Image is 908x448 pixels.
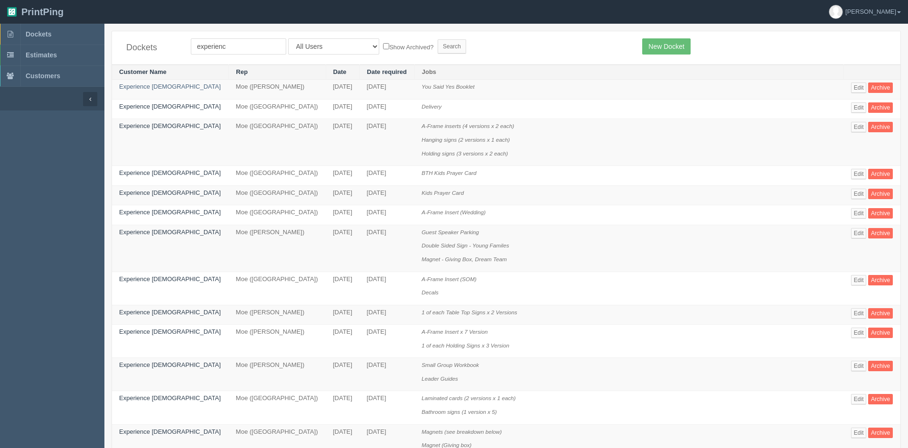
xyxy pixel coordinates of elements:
[326,99,359,119] td: [DATE]
[851,169,867,179] a: Edit
[421,329,487,335] i: A-Frame Insert x 7 Version
[326,166,359,186] td: [DATE]
[438,39,466,54] input: Search
[229,272,326,305] td: Moe ([GEOGRAPHIC_DATA])
[119,189,221,196] a: Experience [DEMOGRAPHIC_DATA]
[229,166,326,186] td: Moe ([GEOGRAPHIC_DATA])
[851,394,867,404] a: Edit
[421,276,477,282] i: A-Frame Insert (SOM)
[119,361,221,368] a: Experience [DEMOGRAPHIC_DATA]
[421,395,515,401] i: Laminated cards (2 versions x 1 each)
[333,68,346,75] a: Date
[421,123,514,129] i: A-Frame inserts (4 versions x 2 each)
[119,68,167,75] a: Customer Name
[868,428,893,438] a: Archive
[851,102,867,113] a: Edit
[851,189,867,199] a: Edit
[829,5,842,18] img: avatar_default-7531ab5dedf162e01f1e0bb0964e6a185e93c5c22dfe317fb01d7f8cd2b1632c.jpg
[26,51,57,59] span: Estimates
[421,137,510,143] i: Hanging signs (2 versions x 1 each)
[868,394,893,404] a: Archive
[229,305,326,325] td: Moe ([PERSON_NAME])
[360,391,415,424] td: [DATE]
[360,325,415,358] td: [DATE]
[360,205,415,225] td: [DATE]
[326,185,359,205] td: [DATE]
[119,83,221,90] a: Experience [DEMOGRAPHIC_DATA]
[851,122,867,132] a: Edit
[421,209,486,215] i: A-Frame Insert (Wedding)
[421,429,502,435] i: Magnets (see breakdown below)
[383,43,389,49] input: Show Archived?
[360,305,415,325] td: [DATE]
[868,361,893,371] a: Archive
[119,122,221,129] a: Experience [DEMOGRAPHIC_DATA]
[868,308,893,319] a: Archive
[326,272,359,305] td: [DATE]
[326,305,359,325] td: [DATE]
[229,99,326,119] td: Moe ([GEOGRAPHIC_DATA])
[421,409,497,415] i: Bathroom signs (1 version x 5)
[421,362,479,368] i: Small Group Workbook
[119,103,221,110] a: Experience [DEMOGRAPHIC_DATA]
[229,205,326,225] td: Moe ([GEOGRAPHIC_DATA])
[229,225,326,272] td: Moe ([PERSON_NAME])
[326,391,359,424] td: [DATE]
[326,80,359,100] td: [DATE]
[119,169,221,176] a: Experience [DEMOGRAPHIC_DATA]
[851,308,867,319] a: Edit
[421,342,509,348] i: 1 of each Holding Signs x 3 Version
[119,309,221,316] a: Experience [DEMOGRAPHIC_DATA]
[360,185,415,205] td: [DATE]
[119,209,221,216] a: Experience [DEMOGRAPHIC_DATA]
[868,328,893,338] a: Archive
[191,38,286,55] input: Customer Name
[421,190,464,196] i: Kids Prayer Card
[229,80,326,100] td: Moe ([PERSON_NAME])
[119,394,221,402] a: Experience [DEMOGRAPHIC_DATA]
[126,43,177,53] h4: Dockets
[868,169,893,179] a: Archive
[229,325,326,358] td: Moe ([PERSON_NAME])
[360,166,415,186] td: [DATE]
[421,256,507,262] i: Magnet - Giving Box, Dream Team
[851,82,867,93] a: Edit
[868,102,893,113] a: Archive
[26,30,51,38] span: Dockets
[421,103,441,110] i: Delivery
[360,119,415,166] td: [DATE]
[119,328,221,335] a: Experience [DEMOGRAPHIC_DATA]
[326,205,359,225] td: [DATE]
[360,272,415,305] td: [DATE]
[851,361,867,371] a: Edit
[851,428,867,438] a: Edit
[367,68,407,75] a: Date required
[421,289,439,295] i: Decals
[421,229,479,235] i: Guest Speaker Parking
[360,99,415,119] td: [DATE]
[326,119,359,166] td: [DATE]
[229,185,326,205] td: Moe ([GEOGRAPHIC_DATA])
[868,228,893,238] a: Archive
[868,189,893,199] a: Archive
[851,208,867,219] a: Edit
[360,225,415,272] td: [DATE]
[868,82,893,93] a: Archive
[421,170,477,176] i: BTH Kids Prayer Card
[383,41,433,52] label: Show Archived?
[868,208,893,219] a: Archive
[868,122,893,132] a: Archive
[7,7,17,17] img: logo-3e63b451c926e2ac314895c53de4908e5d424f24456219fb08d385ab2e579770.png
[851,228,867,238] a: Edit
[868,275,893,285] a: Archive
[229,358,326,391] td: Moe ([PERSON_NAME])
[26,72,60,80] span: Customers
[421,83,475,90] i: You Said Yes Booklet
[360,80,415,100] td: [DATE]
[229,391,326,424] td: Moe ([GEOGRAPHIC_DATA])
[119,428,221,435] a: Experience [DEMOGRAPHIC_DATA]
[119,275,221,283] a: Experience [DEMOGRAPHIC_DATA]
[421,309,517,315] i: 1 of each Table Top Signs x 2 Versions
[421,375,458,382] i: Leader Guides
[236,68,248,75] a: Rep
